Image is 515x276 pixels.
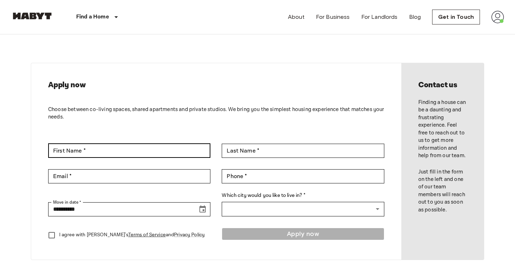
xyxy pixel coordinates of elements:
img: avatar [491,11,504,23]
a: Terms of Service [128,232,166,238]
a: Blog [409,13,421,21]
a: About [288,13,305,21]
p: Choose between co-living spaces, shared apartments and private studios. We bring you the simplest... [48,106,384,121]
p: Just fill in the form on the left and one of our team members will reach out to you as soon as po... [418,168,467,214]
h2: Apply now [48,80,384,90]
img: Habyt [11,12,53,20]
a: Get in Touch [432,10,480,24]
a: For Landlords [361,13,398,21]
label: Which city would you like to live in? * [222,192,384,199]
p: Finding a house can be a daunting and frustrating experience. Feel free to reach out to us to get... [418,99,467,160]
h2: Contact us [418,80,467,90]
a: Privacy Policy [174,232,205,238]
a: For Business [316,13,350,21]
p: Find a Home [76,13,109,21]
p: I agree with [PERSON_NAME]'s and [59,231,205,239]
label: Move in date [53,199,81,205]
button: Choose date, selected date is Sep 17, 2025 [196,202,210,216]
